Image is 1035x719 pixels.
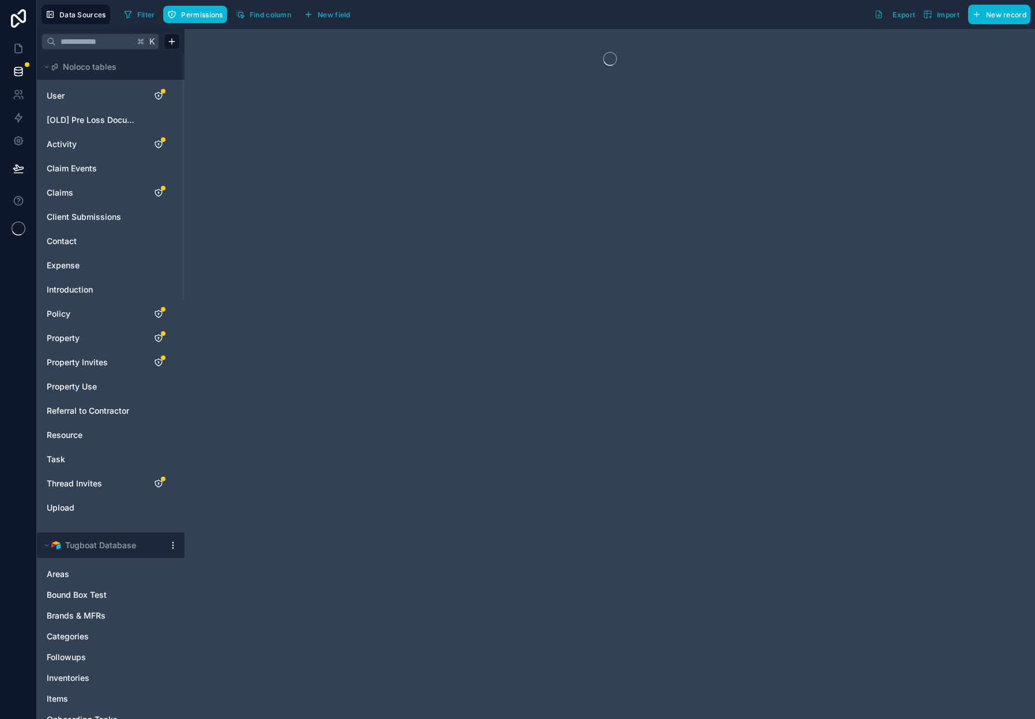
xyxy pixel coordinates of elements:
div: Brands & MFRs [42,606,180,625]
div: Areas [42,565,180,583]
span: Claims [47,187,73,199]
span: User [47,90,65,102]
a: Client Submissions [47,211,140,223]
span: New field [318,10,351,19]
div: Claims [42,184,180,202]
a: Areas [47,568,152,580]
div: [OLD] Pre Loss Documentation [42,111,180,129]
a: Property Use [47,381,140,392]
button: New field [300,6,355,23]
div: Activity [42,135,180,153]
a: Claims [47,187,140,199]
span: Thread Invites [47,478,102,489]
a: Items [47,693,152,705]
div: User [42,87,180,105]
div: Policy [42,305,180,323]
span: Data Sources [59,10,106,19]
button: Export [870,5,919,24]
a: Property [47,332,140,344]
a: Policy [47,308,140,320]
span: K [148,38,156,46]
div: Items [42,690,180,708]
button: Filter [119,6,159,23]
a: Permissions [163,6,231,23]
button: Import [919,5,964,24]
div: Introduction [42,280,180,299]
a: Contact [47,235,140,247]
a: User [47,90,140,102]
a: Property Invites [47,357,140,368]
img: Airtable Logo [51,541,61,550]
span: Property Use [47,381,97,392]
span: Brands & MFRs [47,610,106,621]
div: Client Submissions [42,208,180,226]
span: Introduction [47,284,93,295]
button: New record [968,5,1030,24]
div: Upload [42,499,180,517]
a: Upload [47,502,140,514]
span: Categories [47,631,89,642]
span: Export [893,10,915,19]
span: Filter [137,10,155,19]
span: Contact [47,235,77,247]
span: Areas [47,568,69,580]
div: Property Use [42,377,180,396]
div: Thread Invites [42,474,180,493]
span: Property Invites [47,357,108,368]
div: Property Invites [42,353,180,372]
a: New record [964,5,1030,24]
button: Find column [232,6,295,23]
a: Expense [47,260,140,271]
span: Activity [47,138,77,150]
span: Referral to Contractor [47,405,129,417]
div: Expense [42,256,180,275]
a: Brands & MFRs [47,610,152,621]
span: Resource [47,429,82,441]
a: Claim Events [47,163,140,174]
a: Bound Box Test [47,589,152,601]
div: Property [42,329,180,347]
span: Tugboat Database [65,540,136,551]
button: Data Sources [42,5,110,24]
a: Referral to Contractor [47,405,140,417]
div: Contact [42,232,180,250]
a: Followups [47,651,152,663]
a: Introduction [47,284,140,295]
a: Inventories [47,672,152,684]
span: Policy [47,308,70,320]
span: Bound Box Test [47,589,107,601]
span: Task [47,454,65,465]
div: Resource [42,426,180,444]
span: Noloco tables [63,61,116,73]
span: Find column [250,10,291,19]
span: Client Submissions [47,211,121,223]
a: Activity [47,138,140,150]
div: Categories [42,627,180,646]
div: Claim Events [42,159,180,178]
div: Followups [42,648,180,666]
span: Items [47,693,68,705]
a: Task [47,454,140,465]
a: Categories [47,631,152,642]
button: Noloco tables [42,59,173,75]
div: Inventories [42,669,180,687]
span: Followups [47,651,86,663]
div: Task [42,450,180,469]
div: Referral to Contractor [42,402,180,420]
span: Import [937,10,959,19]
span: Property [47,332,80,344]
button: Airtable LogoTugboat Database [42,537,164,553]
a: [OLD] Pre Loss Documentation [47,114,140,126]
span: Permissions [181,10,223,19]
span: New record [986,10,1026,19]
span: Inventories [47,672,89,684]
a: Resource [47,429,140,441]
span: Upload [47,502,74,514]
span: Claim Events [47,163,97,174]
button: Permissions [163,6,227,23]
span: Expense [47,260,80,271]
a: Thread Invites [47,478,140,489]
div: Bound Box Test [42,586,180,604]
